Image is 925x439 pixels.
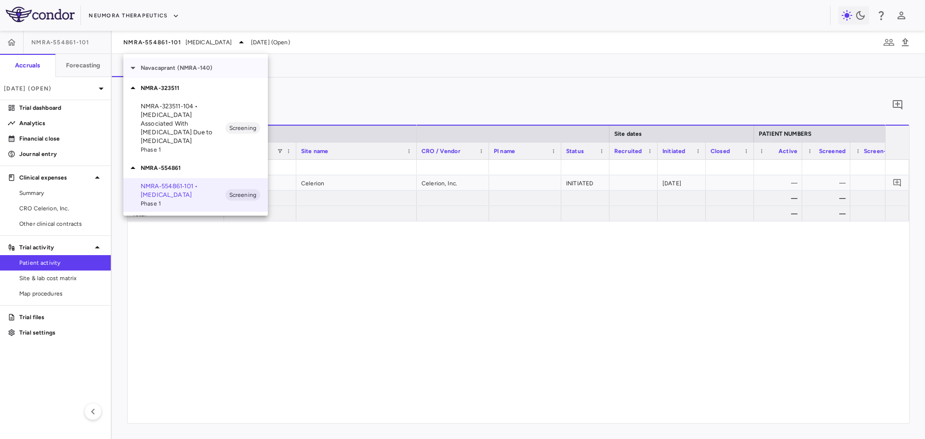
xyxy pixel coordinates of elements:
[141,199,225,208] span: Phase 1
[141,182,225,199] p: NMRA‐554861‐101 • [MEDICAL_DATA]
[141,84,268,92] p: NMRA-323511
[141,102,225,145] p: NMRA-323511-104 • [MEDICAL_DATA] Associated With [MEDICAL_DATA] Due to [MEDICAL_DATA]
[123,98,268,158] div: NMRA-323511-104 • [MEDICAL_DATA] Associated With [MEDICAL_DATA] Due to [MEDICAL_DATA]Phase 1Scree...
[141,164,268,172] p: NMRA-554861
[225,191,260,199] span: Screening
[141,145,225,154] span: Phase 1
[123,158,268,178] div: NMRA-554861
[123,58,268,78] div: Navacaprant (NMRA-140)
[225,124,260,132] span: Screening
[123,78,268,98] div: NMRA-323511
[123,178,268,212] div: NMRA‐554861‐101 • [MEDICAL_DATA]Phase 1Screening
[141,64,268,72] p: Navacaprant (NMRA-140)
